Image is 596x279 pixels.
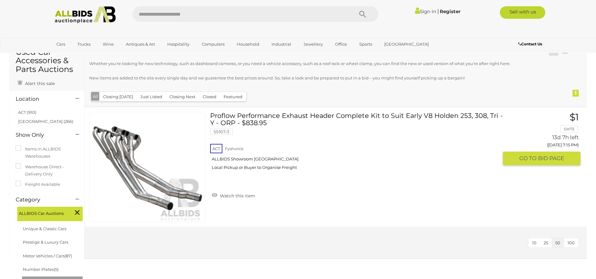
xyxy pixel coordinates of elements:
[218,193,255,199] span: Watch this item
[16,132,66,138] h4: Show Only
[99,92,137,102] button: Closing [DATE]
[19,208,66,217] span: ALLBIDS Car Auctions
[267,39,295,49] a: Industrial
[89,45,536,82] p: Our new and used car parts and accessories range is one of our most popular, with hundreds of ite...
[91,92,100,101] button: All
[508,112,580,166] a: $1 SWTE 13d 7h left ([DATE] 7:15 PM) GO TOBID PAGE
[166,92,199,102] button: Closing Next
[518,41,544,48] a: Contact Us
[544,240,548,245] span: 25
[16,181,60,188] label: Freight Available
[16,163,78,178] label: Warehouse Direct - Delivery Only
[233,39,263,49] a: Household
[199,92,220,102] button: Closed
[23,267,59,272] a: Number Plates(5)
[23,81,55,86] span: Alert this sale
[415,8,436,14] a: Sign In
[52,39,69,49] a: Cars
[437,8,439,15] span: |
[355,39,376,49] a: Sports
[16,48,78,74] h1: Used Car Accessories & Parts Auctions
[99,39,118,49] a: Wine
[564,238,578,248] button: 100
[573,90,579,97] div: 1
[220,92,246,102] button: Featured
[519,155,538,162] span: GO TO
[73,39,95,49] a: Trucks
[518,42,542,46] b: Contact Us
[567,240,575,245] span: 100
[198,39,229,49] a: Computers
[51,6,119,23] img: Allbids.com.au
[532,240,536,245] span: 10
[16,197,66,203] h4: Category
[122,39,159,49] a: Antiques & Art
[500,6,545,19] a: Sell with us
[163,39,194,49] a: Hospitality
[23,240,68,245] a: Prestige & Luxury Cars
[92,112,202,222] img: 55167-3a.jpg
[65,253,72,258] span: (87)
[503,152,580,165] button: GO TOBID PAGE
[299,39,327,49] a: Jewellery
[137,92,166,102] button: Just Listed
[23,253,72,258] a: Motor Vehicles / Cars(87)
[16,96,66,102] h4: Location
[16,145,78,160] label: Items in ALLBIDS Warehouses
[440,8,460,14] a: Register
[380,39,433,49] a: [GEOGRAPHIC_DATA]
[23,226,66,231] a: Unique & Classic Cars
[215,112,498,175] a: Proflow Performance Exhaust Header Complete Kit to Suit Early V8 Holden 253, 308, Tri - Y - ORP -...
[570,111,579,123] span: $1
[538,155,564,162] span: BID PAGE
[331,39,351,49] a: Office
[18,110,36,115] a: ACT (910)
[18,119,73,124] a: [GEOGRAPHIC_DATA] (266)
[54,267,59,272] span: (5)
[528,238,540,248] button: 10
[552,238,564,248] button: 50
[347,6,378,22] button: Search
[16,78,56,88] a: Alert this sale
[210,190,257,200] a: Watch this item
[555,240,560,245] span: 50
[540,238,552,248] button: 25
